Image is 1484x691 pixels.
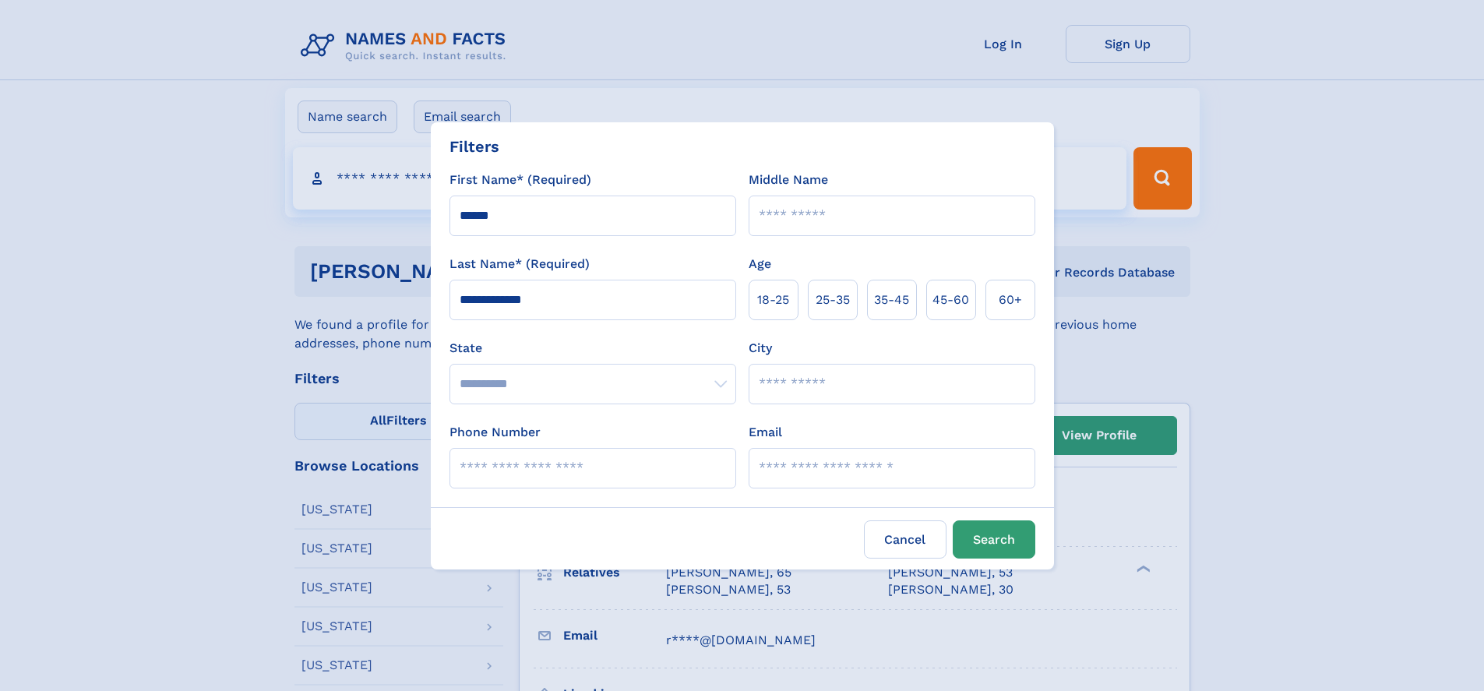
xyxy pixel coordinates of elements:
[999,291,1022,309] span: 60+
[749,339,772,358] label: City
[449,255,590,273] label: Last Name* (Required)
[874,291,909,309] span: 35‑45
[816,291,850,309] span: 25‑35
[449,135,499,158] div: Filters
[932,291,969,309] span: 45‑60
[953,520,1035,559] button: Search
[749,423,782,442] label: Email
[449,339,736,358] label: State
[749,171,828,189] label: Middle Name
[749,255,771,273] label: Age
[449,171,591,189] label: First Name* (Required)
[864,520,946,559] label: Cancel
[449,423,541,442] label: Phone Number
[757,291,789,309] span: 18‑25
